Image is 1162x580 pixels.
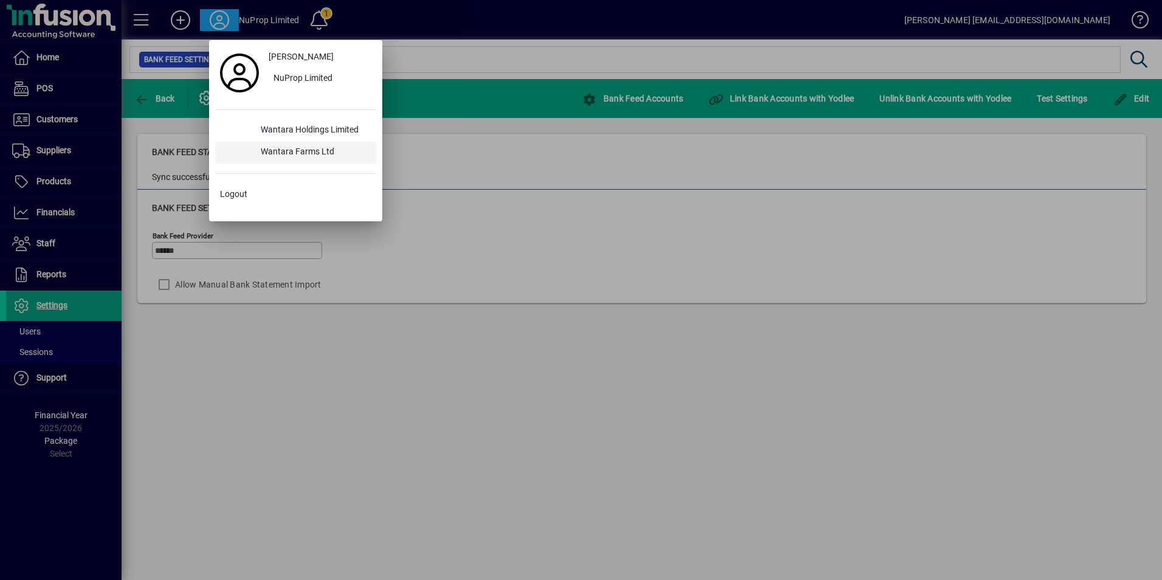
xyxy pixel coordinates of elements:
[264,46,376,68] a: [PERSON_NAME]
[269,50,334,63] span: [PERSON_NAME]
[215,120,376,142] button: Wantara Holdings Limited
[220,188,247,201] span: Logout
[215,142,376,164] button: Wantara Farms Ltd
[215,184,376,205] button: Logout
[251,120,376,142] div: Wantara Holdings Limited
[264,68,376,90] button: NuProp Limited
[251,142,376,164] div: Wantara Farms Ltd
[215,62,264,84] a: Profile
